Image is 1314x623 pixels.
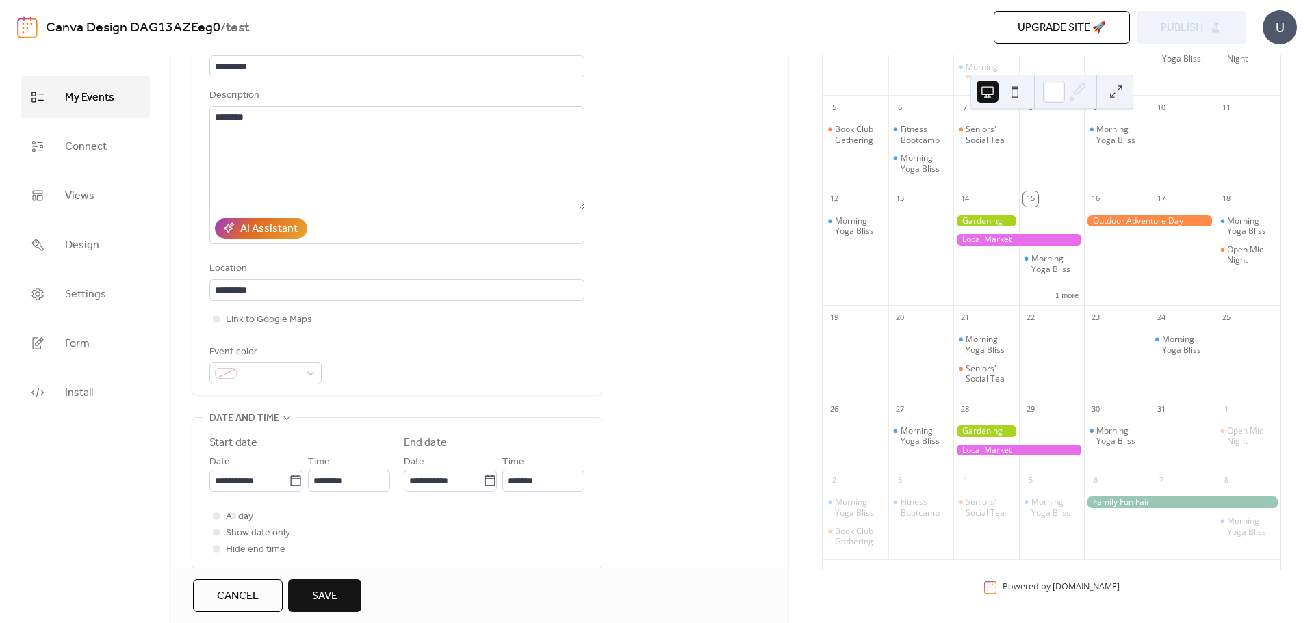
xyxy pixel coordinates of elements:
div: 14 [957,191,972,207]
div: Powered by [1003,581,1120,593]
div: Morning Yoga Bliss [888,153,954,174]
span: Date and time [209,410,279,427]
a: Install [21,371,150,414]
div: Family Fun Fair [1084,496,1280,508]
div: Morning Yoga Bliss [1227,516,1275,537]
div: AI Assistant [240,221,298,237]
div: Seniors' Social Tea [966,363,1014,384]
a: Views [21,174,150,217]
div: 22 [1023,310,1038,325]
div: Morning Yoga Bliss [1031,496,1079,518]
div: Seniors' Social Tea [966,496,1014,518]
a: Form [21,322,150,364]
span: Upgrade site 🚀 [1018,20,1106,36]
div: Morning Yoga Bliss [1031,253,1079,274]
div: Outdoor Adventure Day [1084,215,1215,227]
a: [DOMAIN_NAME] [1053,581,1120,593]
span: My Events [65,87,114,109]
div: Location [209,261,582,277]
div: Morning Yoga Bliss [953,62,1019,83]
div: Morning Yoga Bliss [953,334,1019,355]
a: My Events [21,76,150,118]
button: Cancel [193,579,283,612]
div: 2 [827,473,842,488]
div: 5 [1023,473,1038,488]
span: Show date only [226,525,290,542]
div: Morning Yoga Bliss [823,215,888,237]
div: 7 [957,100,972,115]
div: Fitness Bootcamp [888,496,954,518]
div: 8 [1219,473,1234,488]
b: / [220,15,226,41]
div: Morning Yoga Bliss [1019,253,1085,274]
div: Open Mic Night [1215,425,1280,447]
div: Open Mic Night [1215,244,1280,265]
div: Morning Yoga Bliss [1096,124,1144,145]
div: 25 [1219,310,1234,325]
div: 5 [827,100,842,115]
div: Description [209,88,582,104]
div: 1 [1219,401,1234,416]
div: Morning Yoga Bliss [1227,215,1275,237]
span: Settings [65,284,106,306]
div: Seniors' Social Tea [966,124,1014,145]
div: 28 [957,401,972,416]
div: Seniors' Social Tea [953,496,1019,518]
span: Time [502,454,524,470]
div: Seniors' Social Tea [953,363,1019,384]
div: 15 [1023,191,1038,207]
div: Morning Yoga Bliss [1084,425,1150,447]
div: Morning Yoga Bliss [1215,516,1280,537]
div: 31 [1154,401,1169,416]
div: 6 [892,100,907,115]
div: 6 [1088,473,1103,488]
div: Morning Yoga Bliss [1215,215,1280,237]
span: Install [65,382,93,404]
div: 20 [892,310,907,325]
span: Views [65,185,94,207]
button: Save [288,579,361,612]
div: 4 [957,473,972,488]
div: 29 [1023,401,1038,416]
div: 18 [1219,191,1234,207]
div: Morning Yoga Bliss [823,496,888,518]
div: 23 [1088,310,1103,325]
div: 13 [892,191,907,207]
div: Morning Yoga Bliss [835,215,883,237]
div: Fitness Bootcamp [901,496,949,518]
div: 10 [1154,100,1169,115]
div: Open Mic Night [1227,244,1275,265]
div: Gardening Workshop [953,425,1019,437]
div: Start date [209,435,257,451]
div: Morning Yoga Bliss [1162,334,1210,355]
div: Open Mic Night [1227,425,1275,447]
span: Time [308,454,330,470]
a: Settings [21,273,150,315]
div: Morning Yoga Bliss [1150,334,1215,355]
span: Save [312,588,337,605]
div: Morning Yoga Bliss [901,153,949,174]
img: logo [17,16,38,38]
div: Morning Yoga Bliss [966,334,1014,355]
div: 17 [1154,191,1169,207]
div: Morning Yoga Bliss [1084,124,1150,145]
div: Book Club Gathering [835,124,883,145]
div: Local Market [953,445,1084,456]
div: Seniors' Social Tea [953,124,1019,145]
span: All day [226,509,253,525]
a: Connect [21,125,150,168]
div: 24 [1154,310,1169,325]
button: 1 more [1050,289,1084,300]
div: 12 [827,191,842,207]
div: Morning Yoga Bliss [888,425,954,447]
span: Hide end time [226,542,285,558]
span: Design [65,235,99,256]
div: Morning Yoga Bliss [901,425,949,447]
div: Book Club Gathering [835,526,883,547]
span: Connect [65,136,107,158]
div: 11 [1219,100,1234,115]
div: Local Market [953,234,1084,246]
span: Form [65,333,90,355]
div: U [1263,10,1297,44]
